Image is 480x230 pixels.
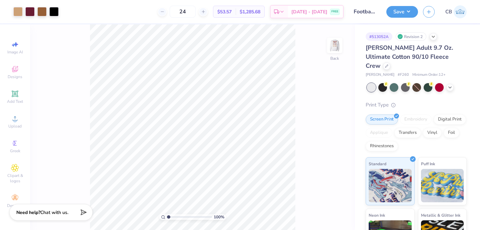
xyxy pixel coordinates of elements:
a: CB [445,5,467,18]
span: Image AI [7,49,23,55]
span: Metallic & Glitter Ink [421,212,460,219]
span: 100 % [214,214,224,220]
span: Clipart & logos [3,173,27,184]
span: Upload [8,124,22,129]
span: [PERSON_NAME] Adult 9.7 Oz. Ultimate Cotton 90/10 Fleece Crew [366,44,453,70]
span: Chat with us. [40,209,68,216]
div: Embroidery [400,114,432,125]
span: $1,285.68 [240,8,260,15]
div: Digital Print [434,114,466,125]
span: CB [445,8,452,16]
div: Vinyl [423,128,442,138]
div: Back [330,55,339,61]
span: Greek [10,148,20,154]
span: [PERSON_NAME] [366,72,394,78]
div: Rhinestones [366,141,398,151]
span: Minimum Order: 12 + [412,72,446,78]
img: Caroline Beach [454,5,467,18]
input: Untitled Design [349,5,381,18]
div: Transfers [394,128,421,138]
span: Neon Ink [369,212,385,219]
span: FREE [331,9,338,14]
span: # F260 [398,72,409,78]
span: Add Text [7,99,23,104]
img: Back [328,39,341,52]
span: Decorate [7,203,23,208]
div: Screen Print [366,114,398,125]
span: [DATE] - [DATE] [291,8,327,15]
span: $53.57 [217,8,232,15]
button: Save [386,6,418,18]
img: Puff Ink [421,169,464,202]
strong: Need help? [16,209,40,216]
div: Revision 2 [396,32,426,41]
span: Puff Ink [421,160,435,167]
input: – – [170,6,196,18]
span: Standard [369,160,386,167]
img: Standard [369,169,412,202]
div: Foil [444,128,459,138]
span: Designs [8,74,22,79]
div: Applique [366,128,392,138]
div: # 513052A [366,32,392,41]
div: Print Type [366,101,467,109]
